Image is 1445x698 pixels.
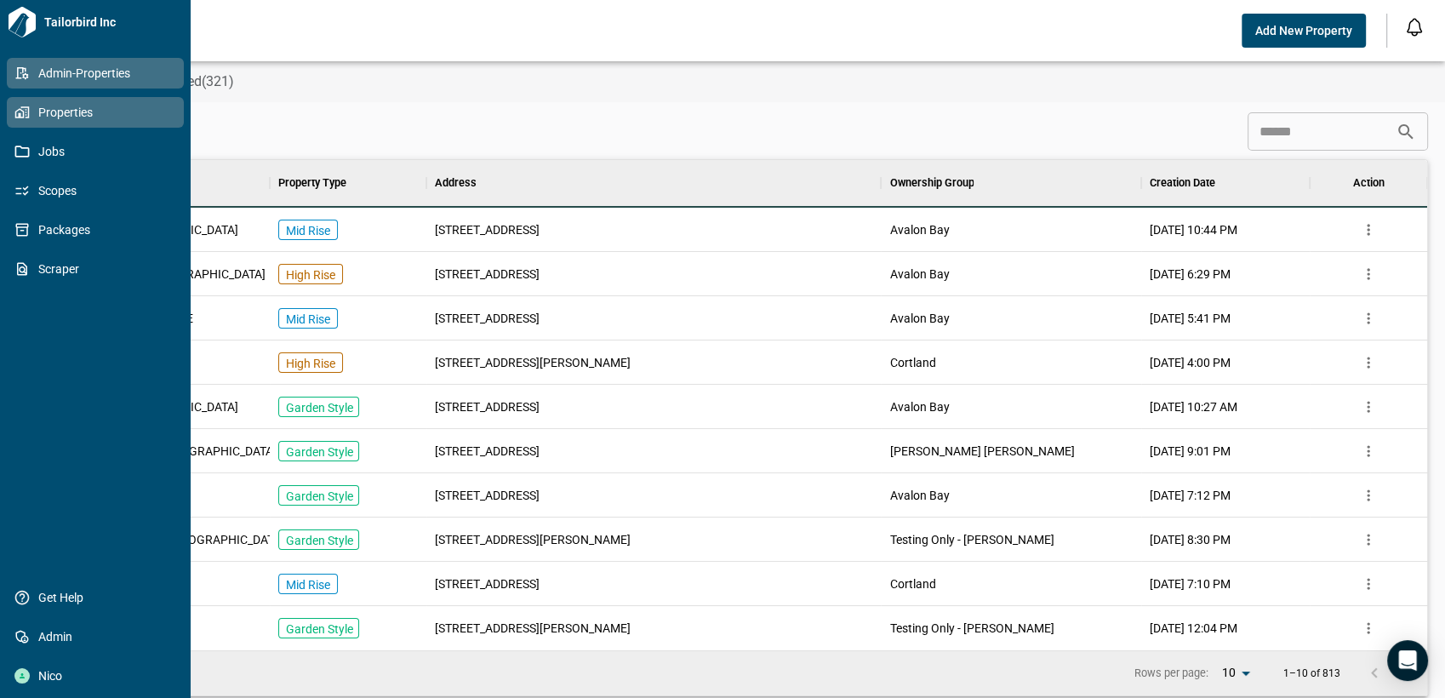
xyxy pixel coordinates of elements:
[1356,483,1381,508] button: more
[37,14,184,31] span: Tailorbird Inc
[286,311,330,328] p: Mid Rise
[7,58,184,89] a: Admin-Properties
[435,398,540,415] span: [STREET_ADDRESS]
[435,221,540,238] span: [STREET_ADDRESS]
[7,97,184,128] a: Properties
[270,159,426,207] div: Property Type
[1150,398,1237,415] span: [DATE] 10:27 AM
[1283,668,1340,679] p: 1–10 of 813
[1150,310,1231,327] span: [DATE] 5:41 PM
[150,73,234,90] span: Archived(321)
[1255,22,1352,39] span: Add New Property
[1387,640,1428,681] div: Open Intercom Messenger
[1150,159,1215,207] div: Creation Date
[435,354,631,371] span: [STREET_ADDRESS][PERSON_NAME]
[435,620,631,637] span: [STREET_ADDRESS][PERSON_NAME]
[286,532,353,549] p: Garden Style
[1356,261,1381,287] button: more
[1150,221,1237,238] span: [DATE] 10:44 PM
[889,575,935,592] span: Cortland
[1150,354,1231,371] span: [DATE] 4:00 PM
[7,136,184,167] a: Jobs
[889,398,949,415] span: Avalon Bay
[1150,575,1231,592] span: [DATE] 7:10 PM
[1134,666,1208,681] p: Rows per page:
[286,576,330,593] p: Mid Rise
[30,143,168,160] span: Jobs
[62,159,270,207] div: Property Name
[286,399,353,416] p: Garden Style
[30,667,168,684] span: Nico
[1356,615,1381,641] button: more
[286,443,353,461] p: Garden Style
[30,65,168,82] span: Admin-Properties
[889,310,949,327] span: Avalon Bay
[1356,306,1381,331] button: more
[889,221,949,238] span: Avalon Bay
[889,487,949,504] span: Avalon Bay
[30,260,168,277] span: Scraper
[286,222,330,239] p: Mid Rise
[7,175,184,206] a: Scopes
[1310,159,1426,207] div: Action
[1150,266,1231,283] span: [DATE] 6:29 PM
[30,104,168,121] span: Properties
[44,61,1445,102] div: base tabs
[30,628,168,645] span: Admin
[889,354,935,371] span: Cortland
[435,266,540,283] span: [STREET_ADDRESS]
[286,355,335,372] p: High Rise
[435,443,540,460] span: [STREET_ADDRESS]
[881,159,1141,207] div: Ownership Group
[1401,14,1428,41] button: Open notification feed
[1356,217,1381,243] button: more
[1150,620,1237,637] span: [DATE] 12:04 PM
[286,488,353,505] p: Garden Style
[1356,394,1381,420] button: more
[7,621,184,652] a: Admin
[7,215,184,245] a: Packages
[7,254,184,284] a: Scraper
[435,487,540,504] span: [STREET_ADDRESS]
[435,310,540,327] span: [STREET_ADDRESS]
[1215,661,1256,685] div: 10
[1150,443,1231,460] span: [DATE] 9:01 PM
[889,531,1054,548] span: Testing Only - [PERSON_NAME]
[1242,14,1366,48] button: Add New Property
[889,266,949,283] span: Avalon Bay
[278,159,346,207] div: Property Type
[426,159,882,207] div: Address
[1356,438,1381,464] button: more
[30,589,168,606] span: Get Help
[435,159,477,207] div: Address
[889,620,1054,637] span: Testing Only - [PERSON_NAME]
[1356,527,1381,552] button: more
[1356,571,1381,597] button: more
[435,575,540,592] span: [STREET_ADDRESS]
[1150,531,1231,548] span: [DATE] 8:30 PM
[889,159,974,207] div: Ownership Group
[1141,159,1311,207] div: Creation Date
[30,182,168,199] span: Scopes
[1353,159,1385,207] div: Action
[30,221,168,238] span: Packages
[889,443,1074,460] span: [PERSON_NAME] [PERSON_NAME]
[435,531,631,548] span: [STREET_ADDRESS][PERSON_NAME]
[286,266,335,283] p: High Rise
[286,621,353,638] p: Garden Style
[1150,487,1231,504] span: [DATE] 7:12 PM
[1356,350,1381,375] button: more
